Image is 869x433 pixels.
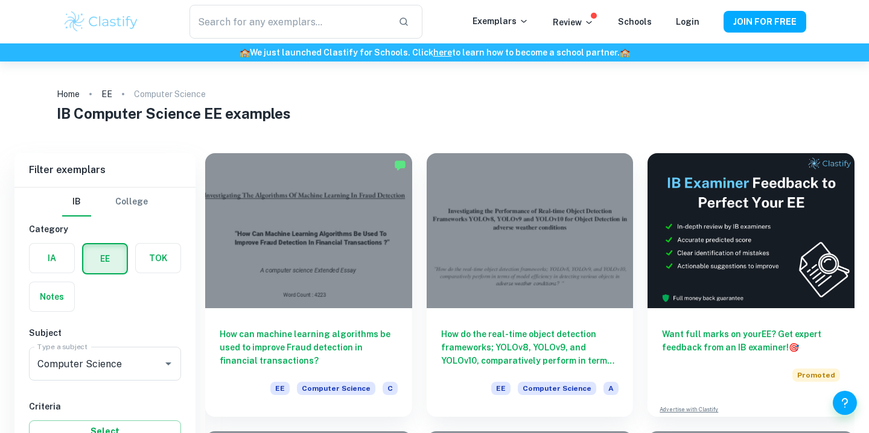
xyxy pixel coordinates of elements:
input: Search for any exemplars... [189,5,389,39]
span: Computer Science [297,382,375,395]
a: EE [101,86,112,103]
span: Computer Science [518,382,596,395]
button: TOK [136,244,180,273]
a: Login [676,17,699,27]
h6: Subject [29,326,181,340]
span: Promoted [792,368,840,382]
h6: How do the real-time object detection frameworks; YOLOv8, YOLOv9, and YOLOv10, comparatively perf... [441,327,619,367]
button: IB [62,188,91,216]
button: College [115,188,148,216]
button: IA [30,244,74,273]
button: Open [160,355,177,372]
p: Computer Science [134,87,206,101]
h6: Criteria [29,400,181,413]
button: Notes [30,282,74,311]
h6: Want full marks on your EE ? Get expert feedback from an IB examiner! [662,327,840,354]
a: Home [57,86,80,103]
h6: Category [29,223,181,236]
span: 🏫 [620,48,630,57]
img: Marked [394,159,406,171]
a: How can machine learning algorithms be used to improve Fraud detection in financial transactions?... [205,153,412,417]
label: Type a subject [37,341,88,352]
a: Schools [618,17,652,27]
button: JOIN FOR FREE [724,11,806,33]
h6: Filter exemplars [14,153,196,187]
span: A [603,382,619,395]
p: Exemplars [473,14,529,28]
p: Review [553,16,594,29]
h6: How can machine learning algorithms be used to improve Fraud detection in financial transactions? [220,327,398,367]
a: Advertise with Clastify [660,405,718,414]
span: 🏫 [240,48,250,57]
span: EE [270,382,290,395]
button: EE [83,244,127,273]
h6: We just launched Clastify for Schools. Click to learn how to become a school partner. [2,46,867,59]
span: 🎯 [789,343,799,352]
img: Clastify logo [63,10,139,34]
a: here [433,48,452,57]
button: Help and Feedback [833,391,857,415]
a: How do the real-time object detection frameworks; YOLOv8, YOLOv9, and YOLOv10, comparatively perf... [427,153,634,417]
a: Want full marks on yourEE? Get expert feedback from an IB examiner!PromotedAdvertise with Clastify [648,153,855,417]
span: EE [491,382,511,395]
div: Filter type choice [62,188,148,216]
img: Thumbnail [648,153,855,308]
span: C [383,382,398,395]
h1: IB Computer Science EE examples [57,103,813,124]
